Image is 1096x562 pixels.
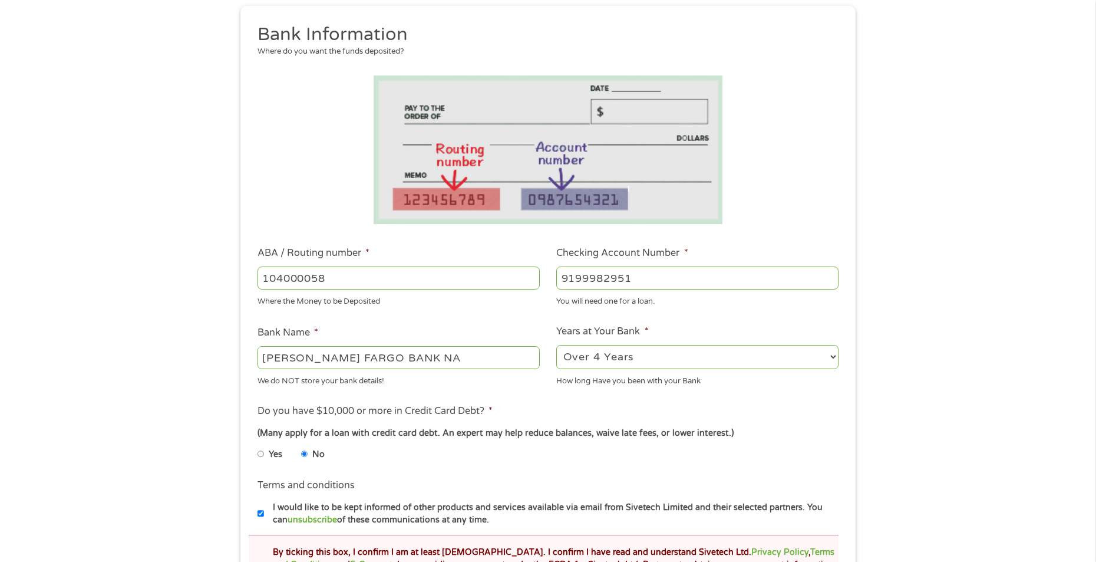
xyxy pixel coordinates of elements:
label: Years at Your Bank [556,326,648,338]
a: unsubscribe [288,515,337,525]
label: Checking Account Number [556,247,688,259]
label: Yes [269,448,282,461]
h2: Bank Information [258,23,830,47]
a: Privacy Policy [751,547,808,557]
div: Where do you want the funds deposited? [258,46,830,58]
div: We do NOT store your bank details! [258,371,540,387]
input: 345634636 [556,267,838,289]
label: Bank Name [258,327,318,339]
label: Do you have $10,000 or more in Credit Card Debt? [258,405,493,418]
div: How long Have you been with your Bank [556,371,838,387]
div: Where the Money to be Deposited [258,291,540,307]
div: You will need one for a loan. [556,291,838,307]
input: 263177916 [258,267,540,289]
label: Terms and conditions [258,479,355,492]
label: I would like to be kept informed of other products and services available via email from Sivetech... [264,501,842,527]
img: Routing number location [374,75,722,225]
div: (Many apply for a loan with credit card debt. An expert may help reduce balances, waive late fees... [258,427,838,440]
label: No [312,448,325,461]
label: ABA / Routing number [258,247,369,259]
